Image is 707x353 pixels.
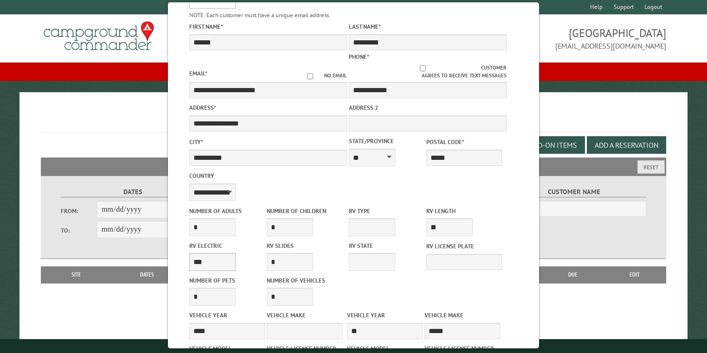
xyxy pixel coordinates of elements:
[426,242,502,251] label: RV License Plate
[61,207,97,215] label: From:
[267,344,342,353] label: Vehicle License Number
[543,266,603,283] th: Due
[349,64,507,80] label: Customer agrees to receive text messages
[267,207,342,215] label: Number of Children
[189,311,265,320] label: Vehicle Year
[41,107,667,132] h1: Reservations
[189,103,347,112] label: Address
[426,138,502,146] label: Postal Code
[424,311,500,320] label: Vehicle Make
[347,311,423,320] label: Vehicle Year
[189,276,265,285] label: Number of Pets
[349,22,507,31] label: Last Name
[365,65,481,71] input: Customer agrees to receive text messages
[603,266,666,283] th: Edit
[61,226,97,235] label: To:
[107,266,187,283] th: Dates
[637,160,665,174] button: Reset
[189,171,347,180] label: Country
[296,73,324,79] input: No email
[301,343,406,349] small: © Campground Commander LLC. All rights reserved.
[41,158,667,175] h2: Filters
[189,22,347,31] label: First Name
[349,207,424,215] label: RV Type
[426,207,502,215] label: RV Length
[505,136,585,154] button: Edit Add-on Items
[502,187,646,197] label: Customer Name
[347,344,423,353] label: Vehicle Model
[349,53,369,61] label: Phone
[61,187,205,197] label: Dates
[189,207,265,215] label: Number of Adults
[424,344,500,353] label: Vehicle License Number
[189,241,265,250] label: RV Electric
[189,138,347,146] label: City
[349,103,507,112] label: Address 2
[45,266,107,283] th: Site
[189,344,265,353] label: Vehicle Model
[189,11,330,19] small: NOTE: Each customer must have a unique email address.
[349,241,424,250] label: RV State
[41,18,157,54] img: Campground Commander
[267,276,342,285] label: Number of Vehicles
[189,69,207,77] label: Email
[296,72,347,80] label: No email
[267,241,342,250] label: RV Slides
[349,137,424,145] label: State/Province
[587,136,666,154] button: Add a Reservation
[267,311,342,320] label: Vehicle Make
